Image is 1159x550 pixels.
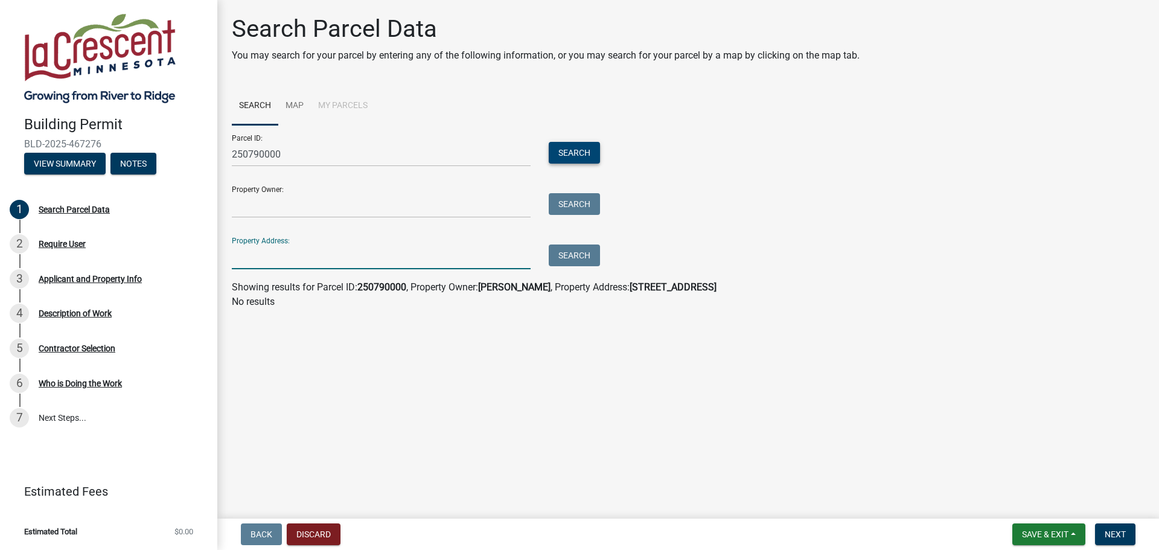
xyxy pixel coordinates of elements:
[232,48,860,63] p: You may search for your parcel by entering any of the following information, or you may search fo...
[478,281,551,293] strong: [PERSON_NAME]
[1095,523,1135,545] button: Next
[232,295,1145,309] p: No results
[24,13,176,103] img: City of La Crescent, Minnesota
[24,116,208,133] h4: Building Permit
[39,379,122,388] div: Who is Doing the Work
[357,281,406,293] strong: 250790000
[10,479,198,504] a: Estimated Fees
[549,142,600,164] button: Search
[10,374,29,393] div: 6
[39,240,86,248] div: Require User
[549,193,600,215] button: Search
[174,528,193,536] span: $0.00
[110,159,156,169] wm-modal-confirm: Notes
[10,339,29,358] div: 5
[10,304,29,323] div: 4
[232,280,1145,295] div: Showing results for Parcel ID: , Property Owner: , Property Address:
[10,269,29,289] div: 3
[110,153,156,174] button: Notes
[232,87,278,126] a: Search
[278,87,311,126] a: Map
[24,153,106,174] button: View Summary
[24,528,77,536] span: Estimated Total
[39,309,112,318] div: Description of Work
[287,523,340,545] button: Discard
[24,159,106,169] wm-modal-confirm: Summary
[39,344,115,353] div: Contractor Selection
[232,14,860,43] h1: Search Parcel Data
[241,523,282,545] button: Back
[630,281,717,293] strong: [STREET_ADDRESS]
[1105,529,1126,539] span: Next
[39,205,110,214] div: Search Parcel Data
[1012,523,1085,545] button: Save & Exit
[10,200,29,219] div: 1
[1022,529,1068,539] span: Save & Exit
[10,408,29,427] div: 7
[251,529,272,539] span: Back
[549,245,600,266] button: Search
[24,138,193,150] span: BLD-2025-467276
[10,234,29,254] div: 2
[39,275,142,283] div: Applicant and Property Info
